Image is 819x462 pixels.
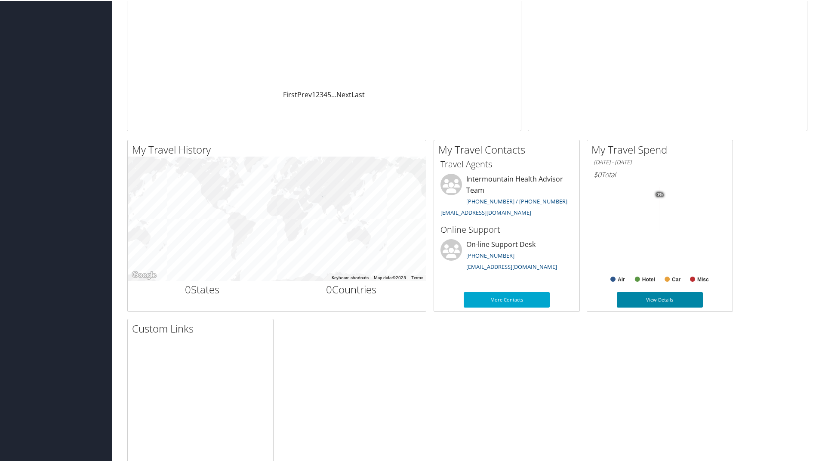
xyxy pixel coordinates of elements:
[323,89,327,99] a: 4
[316,89,320,99] a: 2
[618,276,625,282] text: Air
[466,197,567,204] a: [PHONE_NUMBER] / [PHONE_NUMBER]
[440,208,531,216] a: [EMAIL_ADDRESS][DOMAIN_NAME]
[336,89,351,99] a: Next
[594,169,726,179] h6: Total
[312,89,316,99] a: 1
[466,262,557,270] a: [EMAIL_ADDRESS][DOMAIN_NAME]
[134,281,271,296] h2: States
[440,157,573,169] h3: Travel Agents
[332,274,369,280] button: Keyboard shortcuts
[297,89,312,99] a: Prev
[672,276,680,282] text: Car
[320,89,323,99] a: 3
[466,251,514,259] a: [PHONE_NUMBER]
[697,276,709,282] text: Misc
[436,238,577,274] li: On-line Support Desk
[327,89,331,99] a: 5
[656,191,663,197] tspan: 0%
[326,281,332,296] span: 0
[351,89,365,99] a: Last
[283,281,420,296] h2: Countries
[132,142,426,156] h2: My Travel History
[594,157,726,166] h6: [DATE] - [DATE]
[331,89,336,99] span: …
[374,274,406,279] span: Map data ©2025
[283,89,297,99] a: First
[436,173,577,219] li: Intermountain Health Advisor Team
[438,142,579,156] h2: My Travel Contacts
[411,274,423,279] a: Terms (opens in new tab)
[132,320,273,335] h2: Custom Links
[130,269,158,280] img: Google
[440,223,573,235] h3: Online Support
[130,269,158,280] a: Open this area in Google Maps (opens a new window)
[185,281,191,296] span: 0
[642,276,655,282] text: Hotel
[594,169,601,179] span: $0
[464,291,550,307] a: More Contacts
[617,291,703,307] a: View Details
[591,142,733,156] h2: My Travel Spend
